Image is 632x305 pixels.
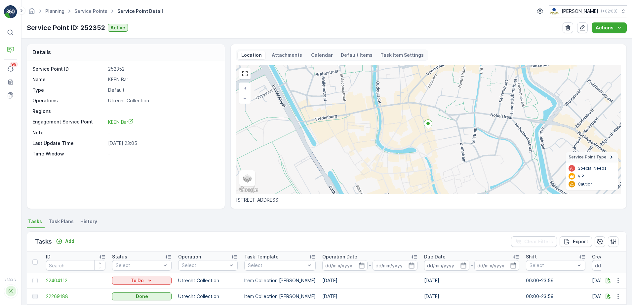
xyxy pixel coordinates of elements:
p: Task Template [244,254,279,260]
p: 99 [11,62,17,67]
p: Active [110,24,125,31]
p: 252352 [108,66,218,72]
input: dd/mm/yyyy [474,260,520,271]
p: Note [32,129,105,136]
p: KEEN Bar [108,76,218,83]
a: Zoom Out [240,93,250,103]
p: Caution [578,182,593,187]
button: Add [53,237,77,245]
p: Last Update Time [32,140,105,147]
p: Time Window [32,151,105,157]
span: Service Point Detail [116,8,164,15]
button: SS [4,283,17,300]
a: View Fullscreen [240,69,250,79]
span: History [80,218,97,225]
span: Task Plans [49,218,74,225]
p: Operations [32,97,105,104]
p: - [369,261,371,269]
input: dd/mm/yyyy [322,260,368,271]
td: [DATE] [421,273,523,288]
p: Utrecht Collection [178,293,238,300]
a: Open this area in Google Maps (opens a new window) [238,186,259,194]
p: - [471,261,473,269]
a: 22404112 [46,277,105,284]
a: Service Points [74,8,107,14]
p: Operation [178,254,201,260]
span: + [244,85,247,91]
p: Status [112,254,127,260]
div: Toggle Row Selected [32,278,38,283]
p: Shift [526,254,537,260]
button: [PERSON_NAME](+02:00) [549,5,627,17]
a: 22269188 [46,293,105,300]
img: logo [4,5,17,18]
button: To Do [112,277,172,285]
div: Toggle Row Selected [32,294,38,299]
span: KEEN Bar [108,119,134,125]
input: Search [46,260,105,271]
p: ( +02:00 ) [601,9,617,14]
p: Task Item Settings [380,52,424,58]
span: − [243,95,247,101]
span: Tasks [28,218,42,225]
p: VIP [578,174,584,179]
p: Utrecht Collection [108,97,218,104]
p: Details [32,48,51,56]
p: Regions [32,108,105,115]
p: Export [573,238,588,245]
div: SS [6,286,16,296]
p: Attachments [271,52,303,58]
p: Default [108,87,218,93]
p: ID [46,254,51,260]
a: Homepage [28,10,35,16]
button: Export [560,236,592,247]
p: Default Items [341,52,373,58]
p: Item Collection [PERSON_NAME] [244,293,316,300]
summary: Service Point Type [566,152,618,162]
td: [DATE] [319,273,421,288]
button: Actions [592,22,627,33]
p: Service Point ID: 252352 [27,23,105,33]
p: Select [182,262,227,269]
p: Type [32,87,105,93]
p: Actions [596,24,613,31]
a: Zoom In [240,83,250,93]
p: [STREET_ADDRESS] [236,197,621,203]
p: Service Point ID [32,66,105,72]
p: Due Date [424,254,446,260]
p: [PERSON_NAME] [562,8,598,15]
p: Done [136,293,148,300]
input: dd/mm/yyyy [424,260,469,271]
p: 00:00-23:59 [526,293,585,300]
p: Name [32,76,105,83]
p: Location [240,52,263,58]
button: Active [108,24,128,32]
button: Clear Filters [511,236,557,247]
a: Layers [240,171,255,186]
p: Engagement Service Point [32,119,105,125]
a: 99 [4,62,17,76]
p: To Do [131,277,144,284]
p: Select [530,262,575,269]
span: Service Point Type [569,154,607,160]
p: Tasks [35,237,52,246]
p: [DATE] 23:05 [108,140,218,147]
td: [DATE] [421,288,523,304]
p: Clear Filters [524,238,553,245]
p: Select [248,262,305,269]
img: basis-logo_rgb2x.png [549,8,559,15]
a: KEEN Bar [108,119,218,125]
p: Calendar [311,52,333,58]
a: Planning [45,8,64,14]
input: dd/mm/yyyy [373,260,418,271]
p: Add [65,238,74,245]
p: Utrecht Collection [178,277,238,284]
button: Done [112,292,172,300]
p: - [108,151,218,157]
p: Select [116,262,161,269]
img: Google [238,186,259,194]
span: v 1.52.3 [4,277,17,281]
p: 00:00-23:59 [526,277,585,284]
